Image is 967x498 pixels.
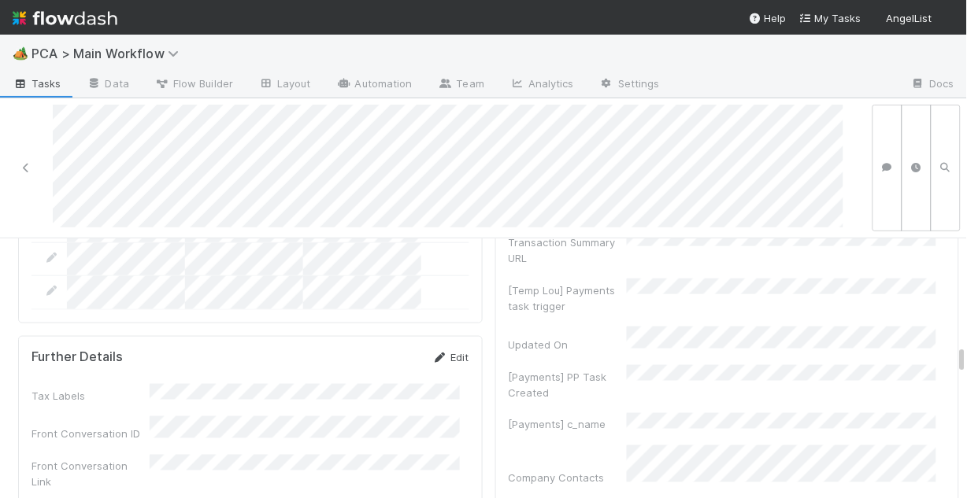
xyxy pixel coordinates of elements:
[31,426,150,442] div: Front Conversation ID
[799,12,861,24] span: My Tasks
[13,5,117,31] img: logo-inverted-e16ddd16eac7371096b0.svg
[497,72,587,98] a: Analytics
[939,11,954,27] img: avatar_1c530150-f9f0-4fb8-9f5d-006d570d4582.png
[587,72,672,98] a: Settings
[13,46,28,60] span: 🏕️
[31,459,150,490] div: Front Conversation Link
[898,72,967,98] a: Docs
[749,10,787,26] div: Help
[13,76,61,91] span: Tasks
[509,337,627,352] div: Updated On
[154,76,233,91] span: Flow Builder
[509,369,627,400] div: [Payments] PP Task Created
[509,282,627,314] div: [Temp Lou] Payments task trigger
[432,351,469,363] a: Edit
[142,72,246,98] a: Flow Builder
[31,388,150,404] div: Tax Labels
[425,72,497,98] a: Team
[509,470,627,486] div: Company Contacts
[509,417,627,433] div: [Payments] c_name
[324,72,425,98] a: Automation
[31,46,187,61] span: PCA > Main Workflow
[246,72,324,98] a: Layout
[31,349,123,365] h5: Further Details
[799,10,861,26] a: My Tasks
[509,234,627,266] div: Transaction Summary URL
[887,12,932,24] span: AngelList
[74,72,142,98] a: Data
